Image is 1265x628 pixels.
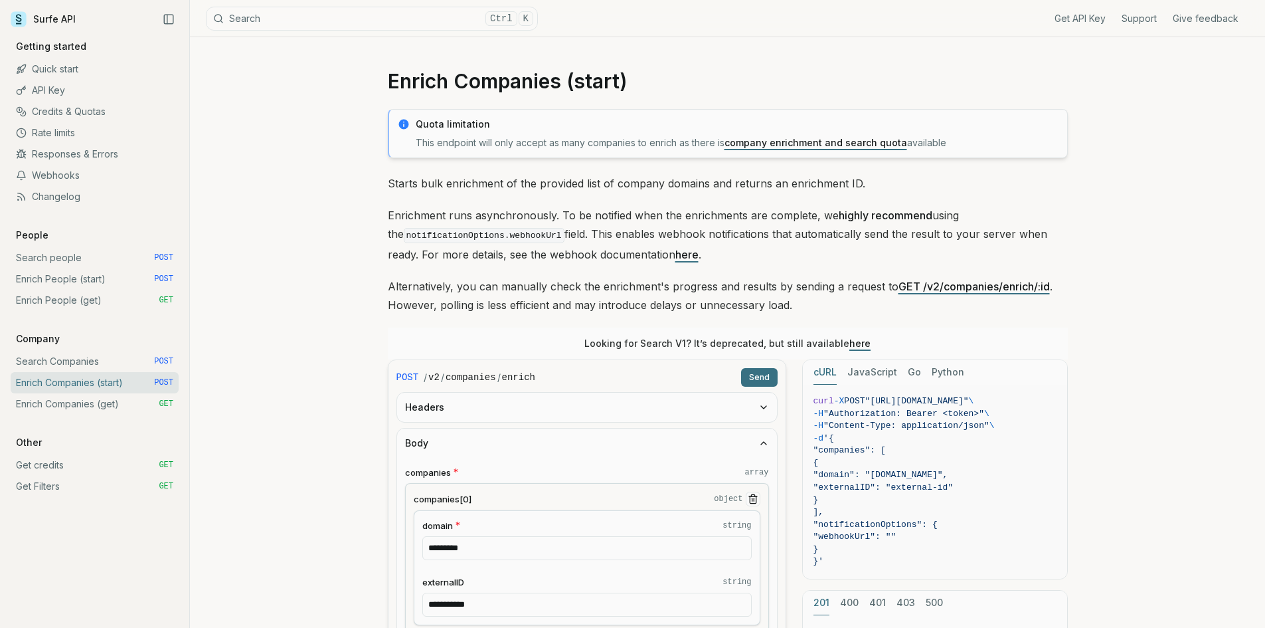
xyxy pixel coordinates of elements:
[714,494,742,504] code: object
[11,268,179,290] a: Enrich People (start) POST
[844,396,865,406] span: POST
[11,455,179,476] a: Get credits GET
[813,360,837,385] button: cURL
[584,337,871,350] p: Looking for Search V1? It’s deprecated, but still available
[834,396,845,406] span: -X
[397,429,777,458] button: Body
[724,137,907,148] a: company enrichment and search quota
[813,470,948,480] span: "domain": "[DOMAIN_NAME]",
[908,360,921,385] button: Go
[813,544,819,554] span: }
[813,495,819,505] span: }
[397,393,777,422] button: Headers
[416,118,1059,131] p: Quota limitation
[388,174,1068,193] p: Starts bulk enrichment of the provided list of company domains and returns an enrichment ID.
[159,399,173,409] span: GET
[823,433,834,443] span: '{
[11,186,179,207] a: Changelog
[388,69,1068,93] h1: Enrich Companies (start)
[11,9,76,29] a: Surfe API
[11,40,92,53] p: Getting started
[813,433,824,443] span: -d
[813,482,954,492] span: "externalID": "external-id"
[813,458,819,468] span: {
[823,409,984,419] span: "Authorization: Bearer <token>"
[11,101,179,122] a: Credits & Quotas
[441,371,444,384] span: /
[154,356,173,367] span: POST
[11,436,47,449] p: Other
[813,409,824,419] span: -H
[823,421,989,431] span: "Content-Type: application/json"
[11,229,54,242] p: People
[744,467,768,478] code: array
[154,274,173,284] span: POST
[159,295,173,306] span: GET
[1054,12,1106,25] a: Get API Key
[813,591,829,615] button: 201
[849,338,871,349] a: here
[405,467,451,479] span: companies
[414,493,471,506] span: companies[0]
[154,253,173,263] span: POST
[1173,12,1238,25] a: Give feedback
[497,371,501,384] span: /
[896,591,915,615] button: 403
[11,476,179,497] a: Get Filters GET
[984,409,989,419] span: \
[502,371,535,384] code: enrich
[932,360,964,385] button: Python
[154,377,173,388] span: POST
[1122,12,1157,25] a: Support
[519,11,533,26] kbd: K
[898,280,1050,293] a: GET /v2/companies/enrich/:id
[865,396,969,406] span: "[URL][DOMAIN_NAME]"
[813,507,824,517] span: ],
[839,209,932,222] strong: highly recommend
[11,290,179,311] a: Enrich People (get) GET
[675,248,699,261] a: here
[424,371,427,384] span: /
[813,556,824,566] span: }'
[428,371,440,384] code: v2
[746,492,760,506] button: Remove Item
[388,206,1068,264] p: Enrichment runs asynchronously. To be notified when the enrichments are complete, we using the fi...
[11,332,65,346] p: Company
[485,11,517,26] kbd: Ctrl
[422,520,453,532] span: domain
[422,576,464,589] span: externalID
[11,351,179,372] a: Search Companies POST
[11,122,179,144] a: Rate limits
[989,421,995,431] span: \
[159,481,173,492] span: GET
[847,360,897,385] button: JavaScript
[396,371,419,384] span: POST
[813,532,896,542] span: "webhookUrl": ""
[813,445,886,455] span: "companies": [
[11,165,179,186] a: Webhooks
[741,368,778,387] button: Send
[11,58,179,80] a: Quick start
[722,520,751,531] code: string
[11,393,179,415] a: Enrich Companies (get) GET
[840,591,859,615] button: 400
[388,277,1068,314] p: Alternatively, you can manually check the enrichment's progress and results by sending a request ...
[159,460,173,471] span: GET
[11,247,179,268] a: Search people POST
[813,520,938,530] span: "notificationOptions": {
[722,577,751,587] code: string
[869,591,886,615] button: 401
[416,136,1059,150] p: This endpoint will only accept as many companies to enrich as there is available
[446,371,496,384] code: companies
[11,372,179,393] a: Enrich Companies (start) POST
[206,7,538,31] button: SearchCtrlK
[404,228,564,243] code: notificationOptions.webhookUrl
[813,396,834,406] span: curl
[11,144,179,165] a: Responses & Errors
[159,9,179,29] button: Collapse Sidebar
[926,591,943,615] button: 500
[813,421,824,431] span: -H
[11,80,179,101] a: API Key
[969,396,974,406] span: \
